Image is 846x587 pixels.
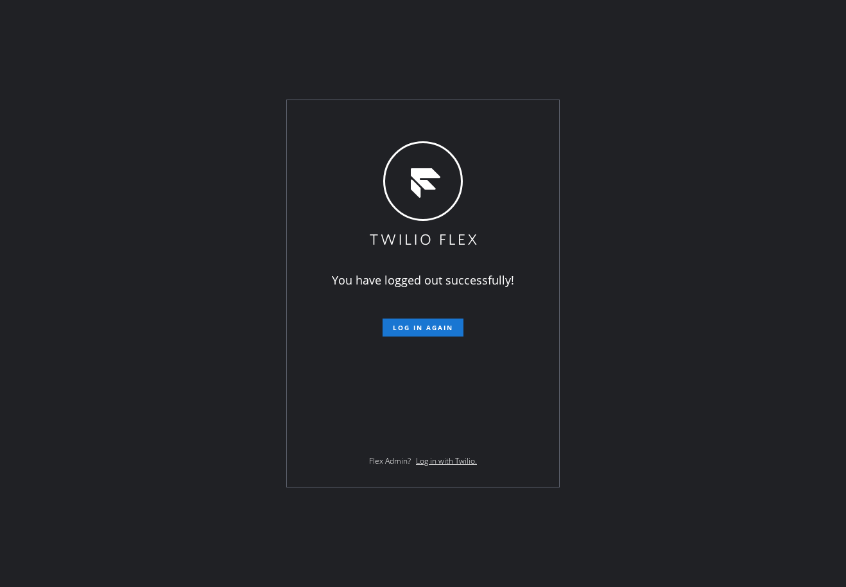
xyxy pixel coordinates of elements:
[332,272,514,288] span: You have logged out successfully!
[393,323,453,332] span: Log in again
[383,319,463,337] button: Log in again
[369,455,411,466] span: Flex Admin?
[416,455,477,466] a: Log in with Twilio.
